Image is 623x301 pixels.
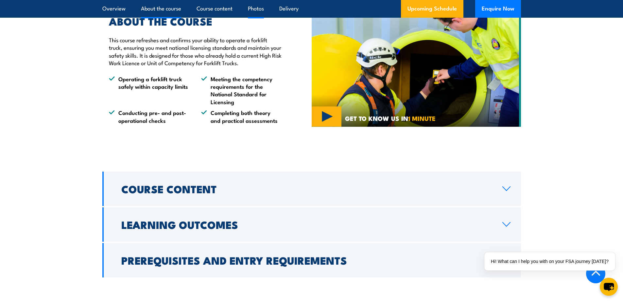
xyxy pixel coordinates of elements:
[201,109,282,124] li: Completing both theory and practical assessments
[109,75,189,106] li: Operating a forklift truck safely within capacity limits
[109,109,189,124] li: Conducting pre- and post-operational checks
[484,252,615,271] div: Hi! What can I help you with on your FSA journey [DATE]?
[109,36,282,67] p: This course refreshes and confirms your ability to operate a forklift truck, ensuring you meet na...
[102,172,521,206] a: Course Content
[109,16,282,26] h2: ABOUT THE COURSE
[121,184,492,193] h2: Course Content
[201,75,282,106] li: Meeting the competency requirements for the National Standard for Licensing
[102,243,521,277] a: Prerequisites and Entry Requirements
[121,220,492,229] h2: Learning Outcomes
[600,278,618,296] button: chat-button
[121,255,492,265] h2: Prerequisites and Entry Requirements
[345,115,436,121] span: GET TO KNOW US IN
[408,113,436,123] strong: 1 MINUTE
[102,207,521,242] a: Learning Outcomes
